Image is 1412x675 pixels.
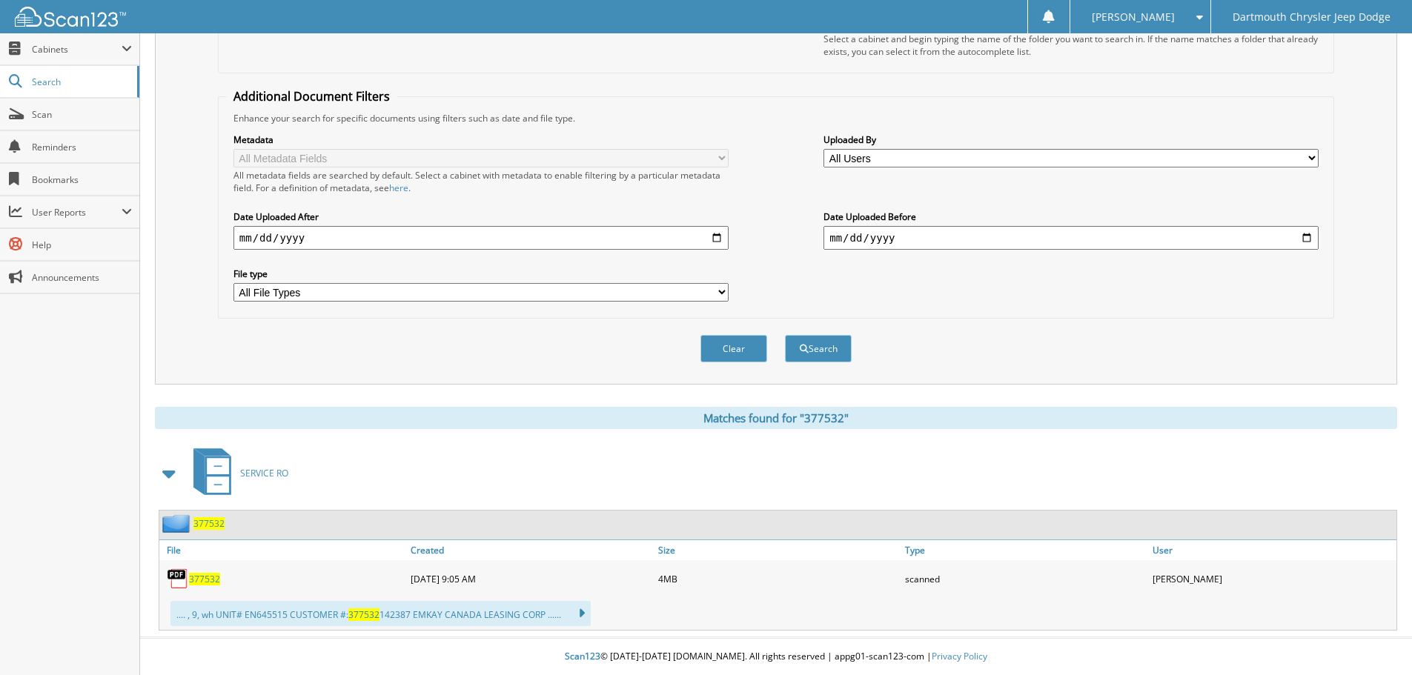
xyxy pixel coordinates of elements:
button: Clear [700,335,767,362]
span: Search [32,76,130,88]
a: 377532 [193,517,225,530]
div: scanned [901,564,1149,593]
a: Size [654,540,902,560]
a: SERVICE RO [185,444,288,502]
div: .... , 9, wh UNIT# EN645515 CUSTOMER #: 142387 EMKAY CANADA LEASING CORP ...... [170,601,591,626]
span: Announcements [32,271,132,284]
input: start [233,226,729,250]
img: scan123-logo-white.svg [15,7,126,27]
span: Dartmouth Chrysler Jeep Dodge [1233,13,1391,21]
label: File type [233,267,729,280]
span: Help [32,239,132,251]
img: PDF.png [167,568,189,590]
span: [PERSON_NAME] [1092,13,1175,21]
a: 377532 [189,573,220,585]
label: Uploaded By [823,133,1319,146]
label: Date Uploaded Before [823,210,1319,223]
button: Search [785,335,852,362]
span: Bookmarks [32,173,132,186]
span: 377532 [348,608,379,621]
a: File [159,540,407,560]
span: Scan123 [565,650,600,662]
input: end [823,226,1319,250]
span: Reminders [32,141,132,153]
div: © [DATE]-[DATE] [DOMAIN_NAME]. All rights reserved | appg01-scan123-com | [140,639,1412,675]
label: Metadata [233,133,729,146]
span: SERVICE RO [240,467,288,479]
div: Select a cabinet and begin typing the name of the folder you want to search in. If the name match... [823,33,1319,58]
a: Created [407,540,654,560]
legend: Additional Document Filters [226,88,397,104]
img: folder2.png [162,514,193,533]
label: Date Uploaded After [233,210,729,223]
div: [DATE] 9:05 AM [407,564,654,593]
a: here [389,182,408,194]
iframe: Chat Widget [1338,604,1412,675]
div: Matches found for "377532" [155,407,1397,429]
a: Privacy Policy [932,650,987,662]
div: 4MB [654,564,902,593]
div: Enhance your search for specific documents using filters such as date and file type. [226,112,1326,124]
div: All metadata fields are searched by default. Select a cabinet with metadata to enable filtering b... [233,169,729,194]
a: Type [901,540,1149,560]
span: Cabinets [32,43,122,56]
span: Scan [32,108,132,121]
span: User Reports [32,206,122,219]
div: [PERSON_NAME] [1149,564,1396,593]
a: User [1149,540,1396,560]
